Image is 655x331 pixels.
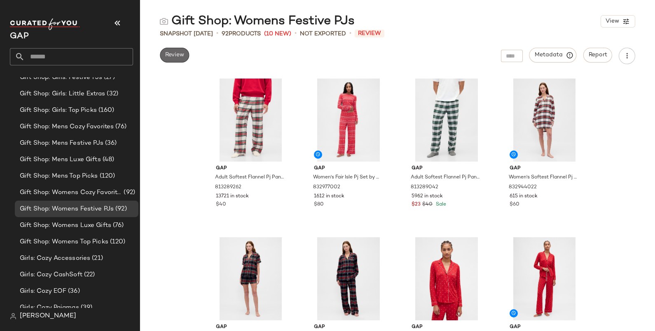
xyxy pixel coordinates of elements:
[20,73,102,82] span: Gift Shop: Girls: Festive PJs
[222,30,261,38] div: Products
[20,221,111,230] span: Gift Shop: Womens Luxe Gifts
[510,324,579,331] span: Gap
[98,171,115,181] span: (120)
[216,201,226,208] span: $40
[20,237,108,247] span: Gift Shop: Womens Top Picks
[412,193,443,200] span: 5962 in stock
[20,270,82,280] span: Girls: Cozy CashSoft
[355,30,384,37] span: Review
[509,184,537,191] span: 832944022
[314,193,344,200] span: 1612 in stock
[90,254,103,263] span: (21)
[411,184,438,191] span: 813289042
[20,188,122,197] span: Gift Shop: Womens Cozy Favorites
[509,174,578,181] span: Women's Softest Flannel Pj Dress by Gap Tan Tartan Plaid Size XXS
[588,52,607,58] span: Report
[314,165,384,172] span: Gap
[307,237,390,320] img: cn60672609.jpg
[122,188,135,197] span: (92)
[108,237,126,247] span: (120)
[313,184,340,191] span: 832977002
[307,79,390,162] img: cn60599092.jpg
[20,311,76,321] span: [PERSON_NAME]
[20,139,103,148] span: Gift Shop: Mens Festive PJs
[20,254,90,263] span: Girls: Cozy Accessories
[102,73,115,82] span: (27)
[412,201,421,208] span: $23
[114,204,127,214] span: (92)
[160,48,189,62] button: Review
[20,155,101,164] span: Gift Shop: Mens Luxe Gifts
[209,79,292,162] img: cn60723745.jpg
[97,106,115,115] span: (160)
[412,324,481,331] span: Gap
[215,174,285,181] span: Adult Softest Flannel Pj Pants by Gap Tan Tartan Plaid Size S
[314,201,324,208] span: $80
[422,201,433,208] span: $40
[165,52,184,58] span: Review
[405,237,488,320] img: cn60584641.jpg
[349,29,351,39] span: •
[216,29,218,39] span: •
[412,165,481,172] span: Gap
[10,313,16,319] img: svg%3e
[601,15,635,28] button: View
[529,48,577,62] button: Metadata
[82,270,95,280] span: (22)
[160,17,168,25] img: svg%3e
[79,303,93,312] span: (39)
[10,32,29,41] span: Current Company Name
[264,30,291,38] span: (10 New)
[434,202,446,207] span: Sale
[215,184,241,191] span: 813289262
[605,18,619,25] span: View
[20,89,105,99] span: Gift Shop: Girls: Little Extras
[313,174,383,181] span: Women's Fair Isle Pj Set by Gap Red Fair Isle Size XXL
[510,165,579,172] span: Gap
[20,122,114,132] span: Gift Shop: Mens Cozy Favorites
[105,89,118,99] span: (32)
[20,204,114,214] span: Gift Shop: Womens Festive PJs
[101,155,115,164] span: (48)
[503,79,586,162] img: cn60765332.jpg
[314,324,384,331] span: Gap
[583,48,612,62] button: Report
[405,79,488,162] img: cn60387810.jpg
[160,13,355,30] div: Gift Shop: Womens Festive PJs
[20,171,98,181] span: Gift Shop: Mens Top Picks
[10,19,80,30] img: cfy_white_logo.C9jOOHJF.svg
[103,139,117,148] span: (36)
[300,30,346,38] span: Not Exported
[111,221,124,230] span: (76)
[510,201,519,208] span: $60
[295,29,297,39] span: •
[20,303,79,312] span: Girls: Cozy Pajamas
[20,106,97,115] span: Gift Shop: Girls: Top Picks
[503,237,586,320] img: cn60584646.jpg
[411,174,480,181] span: Adult Softest Flannel Pj Pants by Gap Green Plaid Size XS
[216,193,249,200] span: 13721 in stock
[114,122,126,132] span: (76)
[222,31,229,37] span: 92
[160,30,213,38] span: Snapshot [DATE]
[216,165,285,172] span: Gap
[510,193,538,200] span: 615 in stock
[66,287,80,296] span: (36)
[20,287,66,296] span: Girls: Cozy EOF
[216,324,285,331] span: Gap
[209,237,292,320] img: cn60672604.jpg
[534,51,572,59] span: Metadata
